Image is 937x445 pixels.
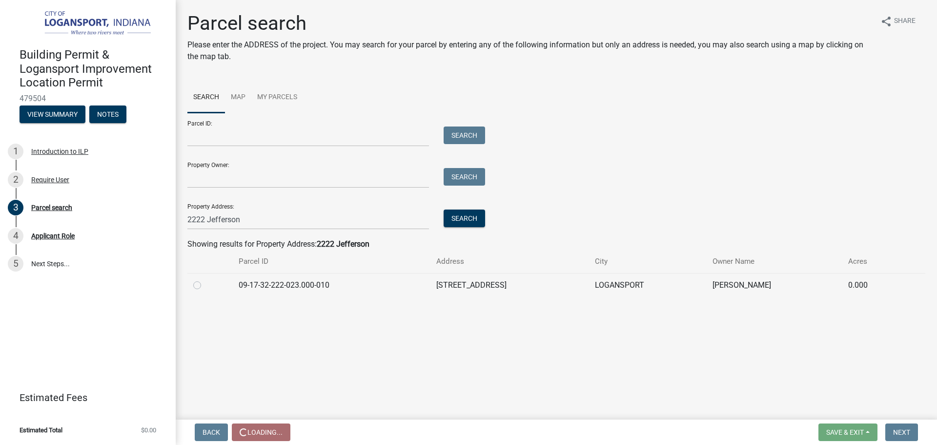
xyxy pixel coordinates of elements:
[31,204,72,211] div: Parcel search
[203,428,220,436] span: Back
[141,427,156,433] span: $0.00
[20,427,62,433] span: Estimated Total
[842,273,903,297] td: 0.000
[430,250,589,273] th: Address
[31,233,75,239] div: Applicant Role
[707,250,842,273] th: Owner Name
[187,82,225,113] a: Search
[187,238,925,250] div: Showing results for Property Address:
[885,424,918,441] button: Next
[589,273,707,297] td: LOGANSPORT
[430,273,589,297] td: [STREET_ADDRESS]
[31,148,88,155] div: Introduction to ILP
[195,424,228,441] button: Back
[8,256,23,272] div: 5
[233,273,431,297] td: 09-17-32-222-023.000-010
[8,228,23,244] div: 4
[89,111,126,119] wm-modal-confirm: Notes
[444,168,485,186] button: Search
[232,424,290,441] button: Loading...
[589,250,707,273] th: City
[233,250,431,273] th: Parcel ID
[8,172,23,188] div: 2
[251,82,303,113] a: My Parcels
[893,428,910,436] span: Next
[20,94,156,103] span: 479504
[31,176,69,183] div: Require User
[317,239,369,249] strong: 2222 Jefferson
[225,82,251,113] a: Map
[187,12,873,35] h1: Parcel search
[187,39,873,63] p: Please enter the ADDRESS of the project. You may search for your parcel by entering any of the fo...
[444,210,485,227] button: Search
[20,106,85,123] button: View Summary
[20,111,85,119] wm-modal-confirm: Summary
[894,16,916,27] span: Share
[20,10,160,38] img: City of Logansport, Indiana
[707,273,842,297] td: [PERSON_NAME]
[247,428,283,436] span: Loading...
[89,106,126,123] button: Notes
[873,12,923,31] button: shareShare
[8,144,23,159] div: 1
[8,200,23,215] div: 3
[8,388,160,407] a: Estimated Fees
[880,16,892,27] i: share
[818,424,877,441] button: Save & Exit
[444,127,485,144] button: Search
[842,250,903,273] th: Acres
[826,428,864,436] span: Save & Exit
[20,48,168,90] h4: Building Permit & Logansport Improvement Location Permit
